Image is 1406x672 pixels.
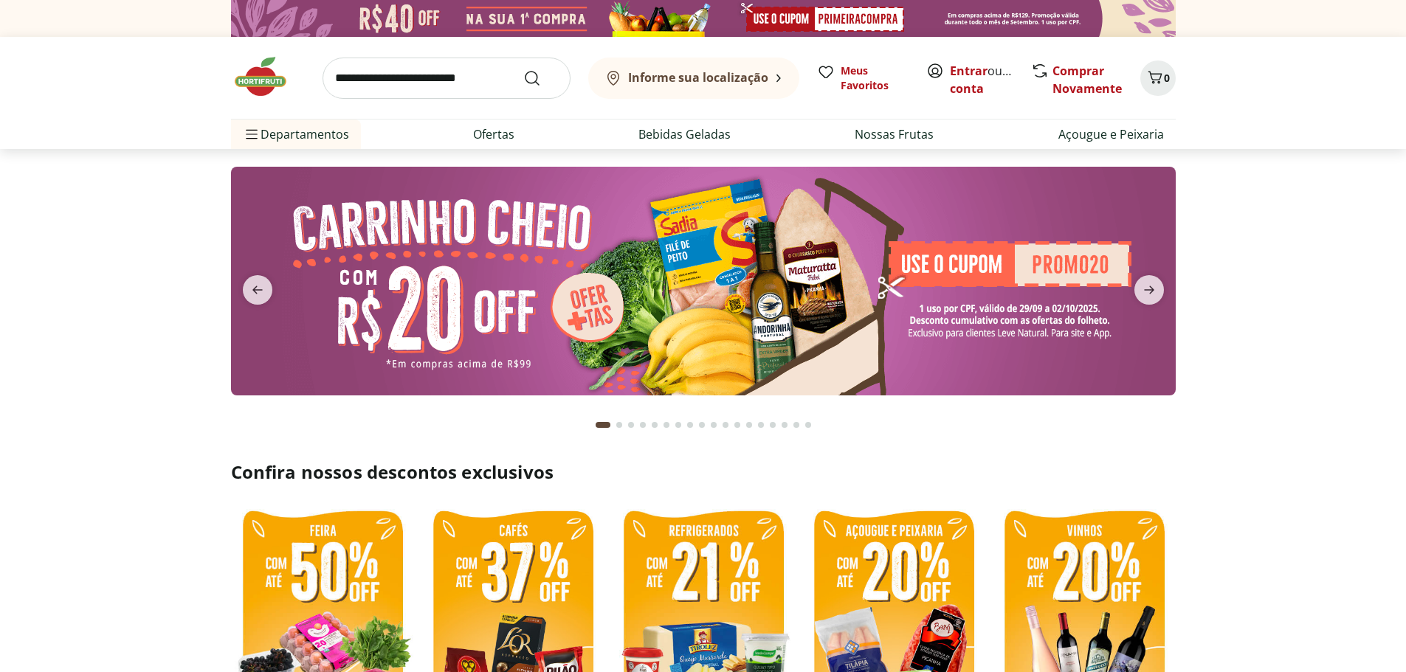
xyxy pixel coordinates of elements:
b: Informe sua localização [628,69,768,86]
input: search [323,58,571,99]
a: Ofertas [473,125,514,143]
span: ou [950,62,1016,97]
a: Nossas Frutas [855,125,934,143]
button: Go to page 16 from fs-carousel [779,407,790,443]
button: Go to page 5 from fs-carousel [649,407,661,443]
span: 0 [1164,71,1170,85]
a: Criar conta [950,63,1031,97]
button: previous [231,275,284,305]
button: Go to page 4 from fs-carousel [637,407,649,443]
button: Go to page 14 from fs-carousel [755,407,767,443]
a: Comprar Novamente [1052,63,1122,97]
h2: Confira nossos descontos exclusivos [231,460,1176,484]
button: Carrinho [1140,60,1176,96]
button: Informe sua localização [588,58,799,99]
button: Go to page 8 from fs-carousel [684,407,696,443]
button: Go to page 15 from fs-carousel [767,407,779,443]
a: Meus Favoritos [817,63,909,93]
button: Go to page 11 from fs-carousel [720,407,731,443]
span: Departamentos [243,117,349,152]
button: Go to page 3 from fs-carousel [625,407,637,443]
button: Go to page 12 from fs-carousel [731,407,743,443]
a: Bebidas Geladas [638,125,731,143]
img: Hortifruti [231,55,305,99]
button: Go to page 6 from fs-carousel [661,407,672,443]
button: next [1123,275,1176,305]
button: Go to page 17 from fs-carousel [790,407,802,443]
button: Go to page 10 from fs-carousel [708,407,720,443]
button: Go to page 2 from fs-carousel [613,407,625,443]
img: cupom [231,167,1176,395]
span: Meus Favoritos [841,63,909,93]
button: Go to page 9 from fs-carousel [696,407,708,443]
button: Go to page 18 from fs-carousel [802,407,814,443]
button: Current page from fs-carousel [593,407,613,443]
button: Go to page 13 from fs-carousel [743,407,755,443]
a: Entrar [950,63,988,79]
a: Açougue e Peixaria [1058,125,1164,143]
button: Menu [243,117,261,152]
button: Submit Search [523,69,559,87]
button: Go to page 7 from fs-carousel [672,407,684,443]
